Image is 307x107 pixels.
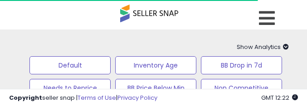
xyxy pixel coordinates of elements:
strong: Copyright [9,93,42,102]
a: Privacy Policy [117,93,157,102]
a: Terms of Use [78,93,116,102]
button: BB Price Below Min [115,79,196,97]
span: 2025-10-9 12:22 GMT [261,93,298,102]
button: Non Competitive [201,79,282,97]
button: Default [29,56,111,74]
button: Inventory Age [115,56,196,74]
div: seller snap | | [9,94,157,102]
span: Show Analytics [237,43,289,51]
button: BB Drop in 7d [201,56,282,74]
button: Needs to Reprice [29,79,111,97]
